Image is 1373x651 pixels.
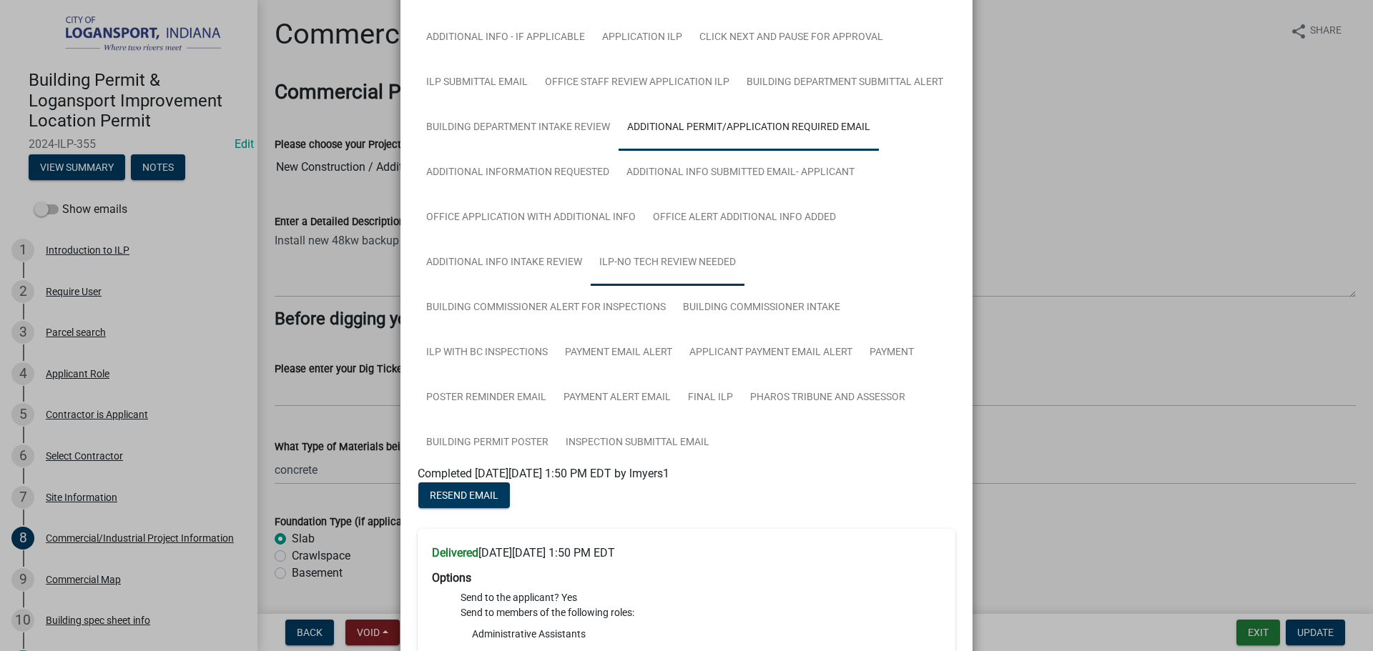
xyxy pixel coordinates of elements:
a: Pharos Tribune and Assessor [742,375,914,421]
a: ILP with BC Inspections [418,330,556,376]
a: Additional Permit/Application Required Email [619,105,879,151]
a: ILP-No Tech Review needed [591,240,744,286]
a: Building Department Submittal Alert [738,60,952,106]
a: Additional info Intake Review [418,240,591,286]
a: Office Alert Additional info added [644,195,845,241]
a: Building Commissioner intake [674,285,849,331]
button: Resend Email [418,482,510,508]
a: Office Application with Additional Info [418,195,644,241]
li: Administrative Assistants [461,623,941,645]
a: Application ILP [594,15,691,61]
span: Completed [DATE][DATE] 1:50 PM EDT by lmyers1 [418,467,669,480]
a: Applicant Payment email alert [681,330,861,376]
strong: Options [432,571,471,585]
span: Resend Email [430,490,498,501]
a: Building Permit Poster [418,420,557,466]
a: ILP Submittal Email [418,60,536,106]
a: Building Department Intake Review [418,105,619,151]
a: Payment Alert Email [555,375,679,421]
a: Office Staff Review Application ILP [536,60,738,106]
a: Additional Information requested [418,150,618,196]
a: Click Next and Pause for Approval [691,15,892,61]
a: FINAL ILP [679,375,742,421]
li: Send to the applicant? Yes [461,590,941,605]
h6: [DATE][DATE] 1:50 PM EDT [432,546,941,560]
a: Payment [861,330,922,376]
strong: Delivered [432,546,478,560]
a: Poster Reminder email [418,375,555,421]
a: Additional Info - If Applicable [418,15,594,61]
a: Payment email alert [556,330,681,376]
a: Additional Info Submitted Email- Applicant [618,150,863,196]
a: Inspection Submittal Email [557,420,718,466]
a: Building Commissioner Alert for inspections [418,285,674,331]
